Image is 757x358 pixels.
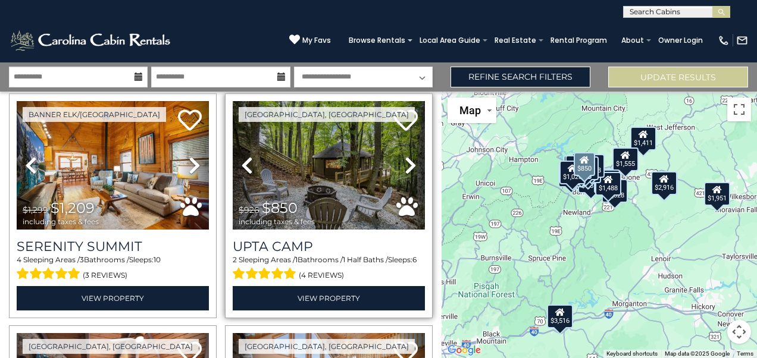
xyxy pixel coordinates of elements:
[239,339,415,354] a: [GEOGRAPHIC_DATA], [GEOGRAPHIC_DATA]
[302,35,331,46] span: My Favs
[17,255,21,264] span: 4
[17,238,209,255] a: Serenity Summit
[233,255,237,264] span: 2
[547,304,573,328] div: $3,516
[489,32,542,49] a: Real Estate
[612,147,639,171] div: $1,555
[592,168,618,192] div: $2,298
[651,171,677,195] div: $2,916
[727,98,751,121] button: Toggle fullscreen view
[23,339,199,354] a: [GEOGRAPHIC_DATA], [GEOGRAPHIC_DATA]
[239,205,259,215] span: $926
[23,205,48,215] span: $1,299
[630,127,656,150] div: $1,411
[343,32,411,49] a: Browse Rentals
[574,152,595,176] div: $850
[606,350,658,358] button: Keyboard shortcuts
[652,32,709,49] a: Owner Login
[233,101,425,230] img: thumbnail_167080979.jpeg
[545,32,613,49] a: Rental Program
[17,255,209,283] div: Sleeping Areas / Bathrooms / Sleeps:
[51,199,95,216] span: $1,209
[343,255,388,264] span: 1 Half Baths /
[80,255,84,264] span: 3
[718,34,730,46] img: phone-regular-white.png
[594,169,620,193] div: $1,285
[737,350,753,357] a: Terms
[412,255,417,264] span: 6
[445,343,484,358] a: Open this area in Google Maps (opens a new window)
[239,218,315,225] span: including taxes & fees
[448,98,496,123] button: Change map style
[595,172,621,196] div: $1,488
[262,199,298,216] span: $850
[615,32,650,49] a: About
[704,182,730,206] div: $1,951
[154,255,161,264] span: 10
[736,34,748,46] img: mail-regular-white.png
[17,101,209,230] img: thumbnail_167191056.jpeg
[727,320,751,344] button: Map camera controls
[459,104,481,117] span: Map
[23,218,99,225] span: including taxes & fees
[239,107,415,122] a: [GEOGRAPHIC_DATA], [GEOGRAPHIC_DATA]
[559,161,586,184] div: $1,026
[233,286,425,310] a: View Property
[83,268,127,283] span: (3 reviews)
[558,164,584,187] div: $1,599
[451,67,590,87] a: Refine Search Filters
[233,238,425,255] a: Upta Camp
[665,350,730,357] span: Map data ©2025 Google
[233,255,425,283] div: Sleeping Areas / Bathrooms / Sleeps:
[295,255,298,264] span: 1
[178,108,202,134] a: Add to favorites
[17,286,209,310] a: View Property
[445,343,484,358] img: Google
[9,29,174,52] img: White-1-2.png
[289,34,331,46] a: My Favs
[23,107,166,122] a: Banner Elk/[GEOGRAPHIC_DATA]
[414,32,486,49] a: Local Area Guide
[608,67,748,87] button: Update Results
[299,268,344,283] span: (4 reviews)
